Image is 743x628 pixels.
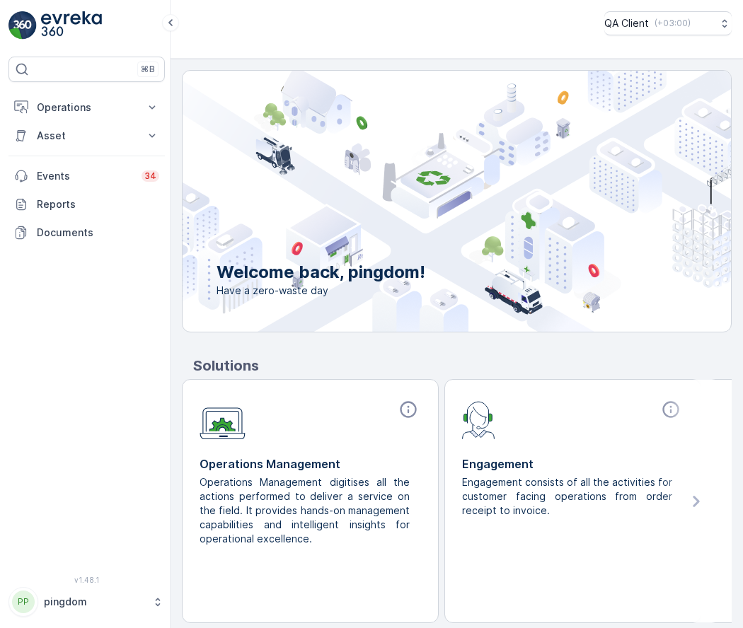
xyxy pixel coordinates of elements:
img: module-icon [200,400,246,440]
button: PPpingdom [8,587,165,617]
button: QA Client(+03:00) [604,11,732,35]
p: Engagement [462,455,684,472]
a: Documents [8,219,165,247]
p: Operations [37,100,137,115]
p: Events [37,169,133,183]
span: Have a zero-waste day [217,284,425,298]
img: city illustration [119,71,731,332]
a: Reports [8,190,165,219]
p: Reports [37,197,159,211]
p: ( +03:00 ) [655,18,691,29]
p: Asset [37,129,137,143]
img: logo_light-DOdMpM7g.png [41,11,102,40]
p: Operations Management digitises all the actions performed to deliver a service on the field. It p... [200,475,410,546]
img: logo [8,11,37,40]
p: Documents [37,226,159,240]
p: Operations Management [200,455,421,472]
p: 34 [144,170,156,182]
button: Asset [8,122,165,150]
a: Events34 [8,162,165,190]
p: Solutions [193,355,732,376]
span: v 1.48.1 [8,576,165,584]
p: Engagement consists of all the activities for customer facing operations from order receipt to in... [462,475,672,518]
p: QA Client [604,16,649,30]
p: pingdom [44,595,145,609]
p: Welcome back, pingdom! [217,261,425,284]
p: ⌘B [141,64,155,75]
img: module-icon [462,400,495,439]
div: PP [12,591,35,613]
button: Operations [8,93,165,122]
